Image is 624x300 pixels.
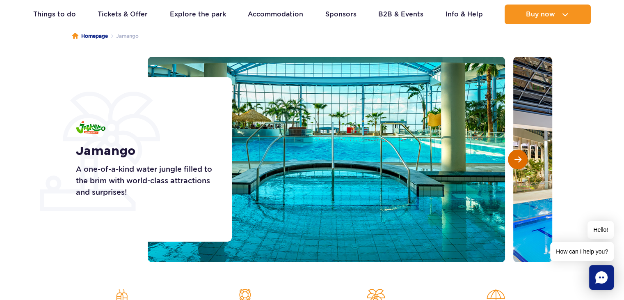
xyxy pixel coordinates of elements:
a: B2B & Events [378,5,423,24]
a: Explore the park [170,5,226,24]
a: Sponsors [325,5,357,24]
h1: Jamango [76,144,213,159]
a: Tickets & Offer [98,5,148,24]
a: Things to do [33,5,76,24]
button: Next slide [508,150,528,169]
a: Accommodation [248,5,303,24]
div: Chat [589,265,614,290]
a: Homepage [72,32,108,40]
a: Info & Help [446,5,483,24]
p: A one-of-a-kind water jungle filled to the brim with world-class attractions and surprises! [76,164,213,198]
span: How can I help you? [550,242,614,261]
span: Buy now [526,11,555,18]
span: Hello! [587,221,614,239]
img: Jamango [76,121,105,134]
button: Buy now [505,5,591,24]
li: Jamango [108,32,139,40]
